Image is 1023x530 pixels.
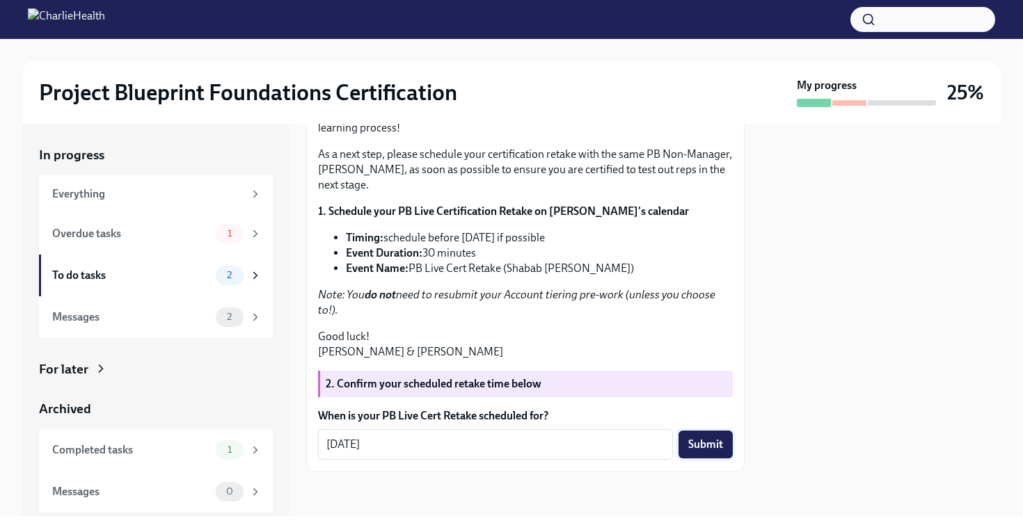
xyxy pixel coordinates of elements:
[219,444,240,455] span: 1
[346,230,733,246] li: schedule before [DATE] if possible
[318,288,715,316] em: Note: You need to resubmit your Account tiering pre-work (unless you choose to!).
[39,429,273,471] a: Completed tasks1
[318,329,733,360] p: Good luck! [PERSON_NAME] & [PERSON_NAME]
[219,228,240,239] span: 1
[326,377,541,390] strong: 2. Confirm your scheduled retake time below
[28,8,105,31] img: CharlieHealth
[52,186,244,202] div: Everything
[52,310,210,325] div: Messages
[52,268,210,283] div: To do tasks
[219,270,240,280] span: 2
[947,80,984,105] h3: 25%
[39,175,273,213] a: Everything
[318,408,733,424] label: When is your PB Live Cert Retake scheduled for?
[39,213,273,255] a: Overdue tasks1
[797,78,857,93] strong: My progress
[326,436,665,453] textarea: [DATE]
[346,246,422,259] strong: Event Duration:
[218,486,241,497] span: 0
[679,431,733,458] button: Submit
[346,261,733,276] li: PB Live Cert Retake (Shabab [PERSON_NAME])
[39,296,273,338] a: Messages2
[52,442,210,458] div: Completed tasks
[39,146,273,164] a: In progress
[39,471,273,513] a: Messages0
[318,204,689,218] strong: 1. Schedule your PB Live Certification Retake on [PERSON_NAME]'s calendar
[39,360,88,378] div: For later
[688,437,723,451] span: Submit
[346,262,409,275] strong: Event Name:
[346,231,383,244] strong: Timing:
[219,312,240,322] span: 2
[52,226,210,241] div: Overdue tasks
[39,255,273,296] a: To do tasks2
[39,79,457,106] h2: Project Blueprint Foundations Certification
[318,147,733,193] p: As a next step, please schedule your certification retake with the same PB Non-Manager, [PERSON_N...
[52,484,210,499] div: Messages
[39,360,273,378] a: For later
[39,400,273,418] a: Archived
[365,288,396,301] strong: do not
[346,246,733,261] li: 30 minutes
